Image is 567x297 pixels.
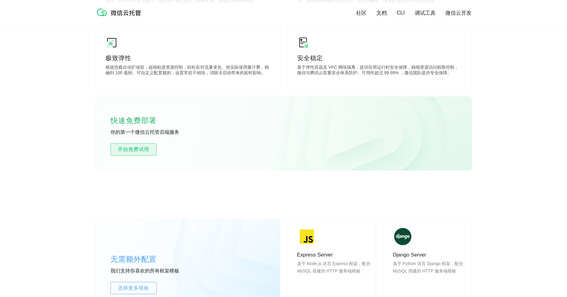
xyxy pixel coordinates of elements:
[111,146,156,153] span: 开始免费试用
[297,260,371,289] p: 基于 Node.js 语言 Express 框架，配合 MySQL 搭建的 HTTP 服务端模板
[397,10,405,16] a: CLI
[415,10,436,17] a: 调试工具
[393,251,467,259] p: Django Server
[111,114,172,127] p: 快速免费部署
[376,10,387,17] a: 文档
[96,6,145,18] img: 微信云托管
[356,10,367,17] a: 社区
[445,10,472,17] a: 微信云开发
[111,284,156,292] span: 选择更多模板
[111,253,203,265] p: 无需额外配置
[111,129,203,136] p: 你的第一个微信云托管后端服务
[393,260,467,289] p: 基于 Python 语言 Django 框架，配合 MySQL 搭建的 HTTP 服务端模板
[297,54,462,62] p: 安全稳定
[106,65,270,77] p: 根据负载自动扩缩容，超细粒度资源控制，轻松应对流量变化。按实际使用量计费，精确到 100 毫秒。可自定义配置规则，设置常驻不销毁，消除冷启动带来的延时影响。
[106,54,270,62] p: 极致弹性
[297,251,371,259] p: Express Server
[111,268,203,275] p: 我们支持你喜欢的所有框架模板
[297,65,462,77] p: 基于弹性容器及 VPC 网络隔离，提供应用运行时安全保障，精细资源访问权限控制，微信与腾讯云双重安全体系防护。可用性超过 99.99% ，微信团队提供专业保障。
[96,14,145,19] a: 微信云托管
